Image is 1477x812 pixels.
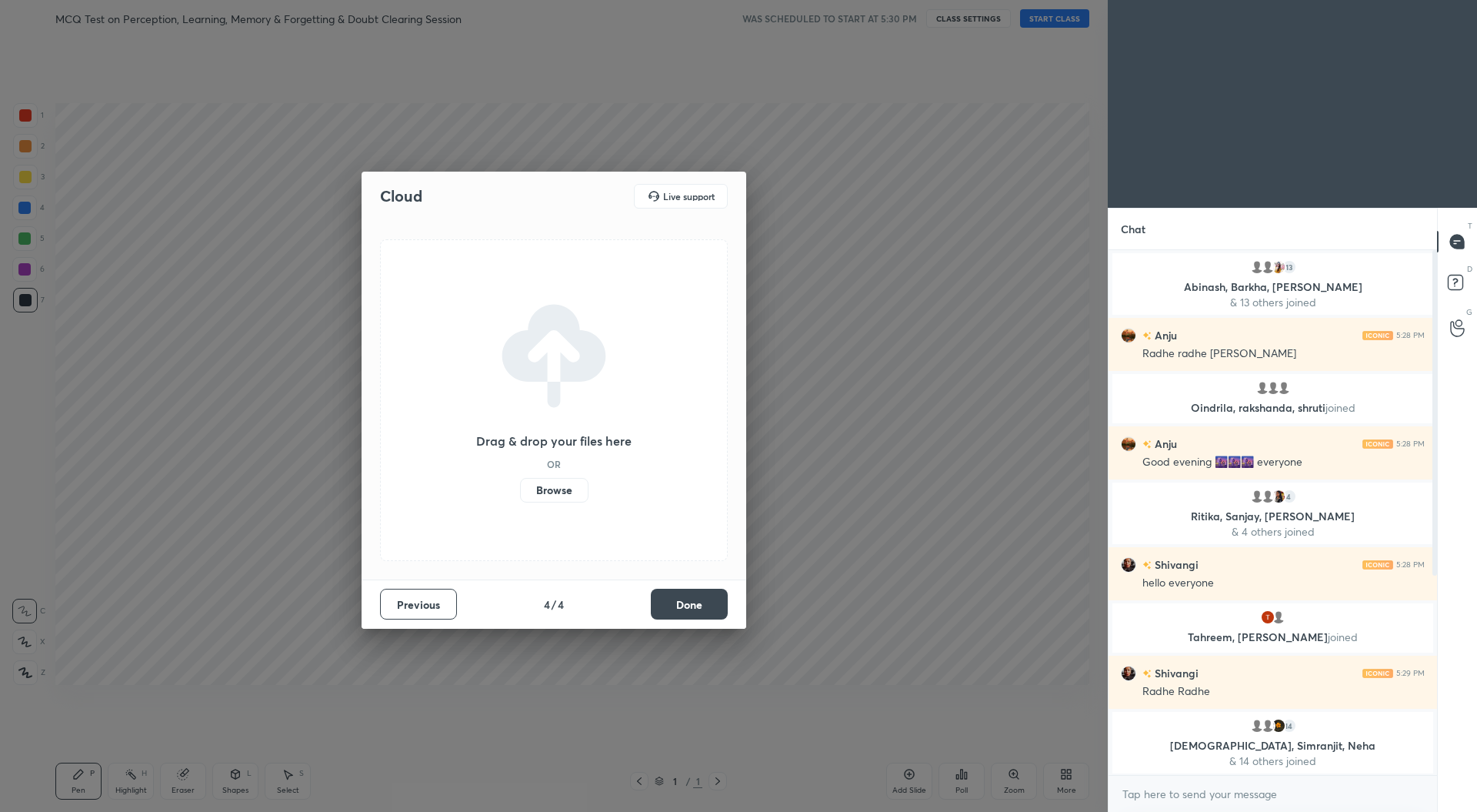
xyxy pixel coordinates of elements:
[1468,220,1472,232] p: T
[1271,489,1286,504] img: db8086c6b5c54b6c9b98ae0d62dbe662.jpg
[1152,665,1199,681] h6: Shivangi
[1276,380,1292,396] img: default.png
[1362,669,1393,678] img: iconic-light.a09c19a4.png
[1122,402,1424,414] p: Oindrila, rakshanda, shruti
[1282,489,1297,504] div: 4
[1260,718,1275,733] img: default.png
[1152,556,1199,573] h6: Shivangi
[1122,526,1424,538] p: & 4 others joined
[1109,250,1437,776] div: grid
[1121,557,1136,573] img: 7f0e3e0c7e50443898d7be7799fdd592.jpg
[1260,489,1275,504] img: default.png
[1152,436,1177,452] h6: Anju
[1109,209,1158,249] p: Chat
[1467,263,1472,275] p: D
[1249,489,1265,504] img: default.png
[1142,576,1425,591] div: hello everyone
[1255,380,1270,396] img: default.png
[1122,755,1424,767] p: & 14 others joined
[1362,560,1393,570] img: iconic-light.a09c19a4.png
[552,596,556,613] h4: /
[380,186,422,206] h2: Cloud
[1282,259,1297,275] div: 13
[1249,718,1265,733] img: default.png
[558,596,564,613] h4: 4
[1142,440,1152,449] img: no-rating-badge.077c3623.svg
[1122,740,1424,752] p: [DEMOGRAPHIC_DATA], Simranjit, Neha
[1396,331,1425,340] div: 5:28 PM
[547,459,561,469] h5: OR
[1466,306,1472,318] p: G
[1249,259,1265,275] img: default.png
[1362,331,1393,340] img: iconic-light.a09c19a4.png
[1265,380,1281,396] img: default.png
[1271,718,1286,733] img: 675afa3c8bb94284bee304d264ff8e1b.jpg
[544,596,550,613] h4: 4
[476,435,632,447] h3: Drag & drop your files here
[1260,610,1275,625] img: 3
[1121,436,1136,452] img: 3
[663,192,715,201] h5: Live support
[1122,281,1424,293] p: Abinash, Barkha, [PERSON_NAME]
[1325,400,1355,415] span: joined
[1122,510,1424,523] p: Ritika, Sanjay, [PERSON_NAME]
[380,589,457,620] button: Previous
[1142,455,1425,470] div: Good evening 🌆🌆🌆 everyone
[1396,669,1425,678] div: 5:29 PM
[1122,296,1424,309] p: & 13 others joined
[1396,439,1425,449] div: 5:28 PM
[1142,670,1152,678] img: no-rating-badge.077c3623.svg
[1282,718,1297,733] div: 14
[1328,630,1358,644] span: joined
[1121,328,1136,343] img: 3
[1121,666,1136,681] img: 7f0e3e0c7e50443898d7be7799fdd592.jpg
[1271,259,1286,275] img: d49764a6e14548eeb8562978126406aa.jpg
[1396,560,1425,570] div: 5:28 PM
[1271,610,1286,625] img: default.png
[1152,327,1177,343] h6: Anju
[1142,332,1152,340] img: no-rating-badge.077c3623.svg
[1122,631,1424,643] p: Tahreem, [PERSON_NAME]
[1142,684,1425,700] div: Radhe Radhe
[1362,439,1393,449] img: iconic-light.a09c19a4.png
[1142,561,1152,570] img: no-rating-badge.077c3623.svg
[1260,259,1275,275] img: default.png
[651,589,728,620] button: Done
[1142,346,1425,362] div: Radhe radhe [PERSON_NAME]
